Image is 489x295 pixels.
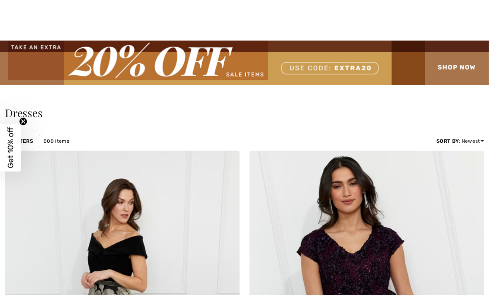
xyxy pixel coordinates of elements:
[436,138,459,144] strong: Sort By
[19,117,27,125] button: Close teaser
[12,137,33,145] strong: Filters
[436,137,484,145] div: : Newest
[44,137,69,145] span: 808 items
[5,106,42,120] span: Dresses
[6,127,15,168] span: Get 10% off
